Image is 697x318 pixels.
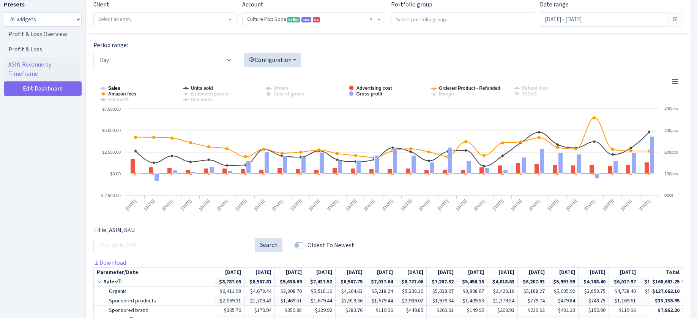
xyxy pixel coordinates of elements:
[216,199,229,211] text: [DATE]
[400,199,412,211] text: [DATE]
[214,305,244,315] td: $305.76
[244,277,275,286] td: $6,567.81
[161,199,174,211] text: [DATE]
[455,199,467,211] text: [DATE]
[125,199,137,211] text: [DATE]
[366,286,396,296] td: $5,218.24
[290,199,302,211] text: [DATE]
[438,269,454,276] span: [DATE]
[93,24,683,35] h3: Widget #28
[498,269,514,276] span: [DATE]
[559,269,575,276] span: [DATE]
[377,269,393,276] span: [DATE]
[487,305,518,315] td: $209.93
[275,296,305,305] td: $1,469.51
[191,86,213,91] tspan: Units sold
[547,199,559,211] text: [DATE]
[649,305,683,315] td: $7,862.20
[492,199,504,211] text: [DATE]
[528,199,541,211] text: [DATE]
[271,199,284,211] text: [DATE]
[345,199,357,211] text: [DATE]
[94,267,214,277] td: Parameter/Date
[313,17,320,22] span: US
[243,13,385,27] span: Culture Pop Soda <span class="badge badge-success">Seller</span><span class="badge badge-primary"...
[396,305,427,315] td: $449.85
[191,91,229,97] tspan: Estimated payout
[366,277,396,286] td: $7,017.64
[316,269,332,276] span: [DATE]
[548,305,579,315] td: $482.23
[664,193,673,197] text: 0pcs
[244,286,275,296] td: $4,678.44
[439,91,454,97] tspan: Margin
[620,199,633,211] text: [DATE]
[253,199,266,211] text: [DATE]
[522,86,548,91] tspan: Refund cost
[356,91,382,97] tspan: Gross profit
[4,81,82,96] a: Edit Dashboard
[94,286,214,296] td: Organic
[427,286,457,296] td: $5,038.27
[664,107,678,111] text: 400pcs
[4,57,80,81] a: ASIN Revenue by Timeframe
[110,172,121,176] text: $0.00
[518,305,548,315] td: $239.92
[609,305,639,315] td: $119.96
[609,286,639,296] td: $4,738.40
[108,91,136,97] tspan: Amazon fees
[356,86,392,91] tspan: Advertising cost
[108,86,120,91] tspan: Sales
[305,277,336,286] td: $7,437.52
[143,199,156,211] text: [DATE]
[418,199,431,211] text: [DATE]
[518,296,548,305] td: $779.74
[649,277,683,286] td: $168,663.25
[93,238,255,252] input: Title, ASIN, SKU
[347,269,363,276] span: [DATE]
[396,286,427,296] td: $5,338.19
[94,305,214,315] td: Sponsored brand
[244,296,275,305] td: $1,709.43
[590,269,606,276] span: [DATE]
[305,296,336,305] td: $1,679.44
[510,199,522,211] text: [DATE]
[366,296,396,305] td: $1,679.44
[214,286,244,296] td: $6,411.98
[214,277,244,286] td: $8,787.05
[457,296,487,305] td: $1,409.53
[457,277,487,286] td: $5,458.15
[664,150,678,154] text: 200pcs
[664,172,678,176] text: 100pcs
[275,286,305,296] td: $3,808.70
[649,267,683,277] td: Total
[439,86,500,91] tspan: Ordered Product - Refunded
[579,296,609,305] td: $749.75
[255,238,282,252] button: Search
[518,286,548,296] td: $5,188.27
[191,97,213,102] tspan: Discounts
[457,286,487,296] td: $3,898.67
[427,305,457,315] td: $269.91
[235,199,247,211] text: [DATE]
[308,199,321,211] text: [DATE]
[101,193,121,198] text: $-2,500.00
[579,286,609,296] td: $3,858.75
[336,277,366,286] td: $6,567.75
[102,107,121,111] text: $7,500.00
[305,305,336,315] td: $239.92
[274,91,304,97] tspan: Cost of goods
[102,150,121,154] text: $2,500.00
[102,128,121,133] text: $5,000.00
[255,269,271,276] span: [DATE]
[287,17,300,22] span: Seller
[305,286,336,296] td: $5,518.16
[602,199,614,211] text: [DATE]
[214,296,244,305] td: $2,069.31
[639,296,670,305] td: $839.72
[180,199,192,211] text: [DATE]
[391,13,534,26] input: Select portfolio group...
[518,277,548,286] td: $6,207.93
[98,16,132,23] span: Select an entry
[94,277,214,286] td: Sales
